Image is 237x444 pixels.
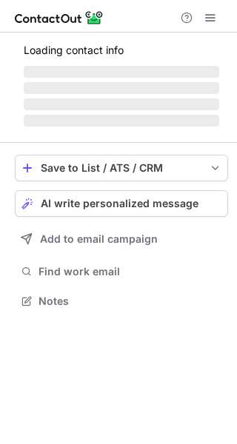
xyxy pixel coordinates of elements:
span: ‌ [24,66,219,78]
button: AI write personalized message [15,190,228,217]
img: ContactOut v5.3.10 [15,9,104,27]
span: Notes [39,295,222,308]
button: save-profile-one-click [15,155,228,181]
div: Save to List / ATS / CRM [41,162,202,174]
span: AI write personalized message [41,198,198,209]
span: ‌ [24,98,219,110]
button: Add to email campaign [15,226,228,252]
p: Loading contact info [24,44,219,56]
span: Find work email [39,265,222,278]
span: ‌ [24,82,219,94]
button: Find work email [15,261,228,282]
span: Add to email campaign [40,233,158,245]
span: ‌ [24,115,219,127]
button: Notes [15,291,228,312]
